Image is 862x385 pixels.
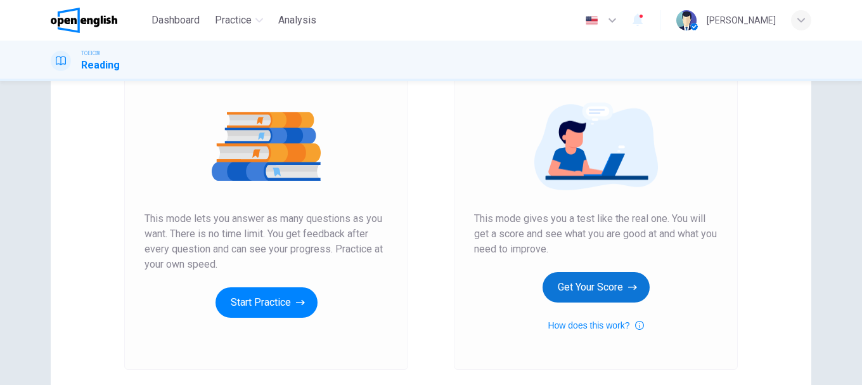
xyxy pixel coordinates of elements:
[210,9,268,32] button: Practice
[51,8,146,33] a: OpenEnglish logo
[278,13,316,28] span: Analysis
[273,9,321,32] button: Analysis
[146,9,205,32] button: Dashboard
[548,318,643,333] button: How does this work?
[707,13,776,28] div: [PERSON_NAME]
[584,16,600,25] img: en
[215,13,252,28] span: Practice
[151,13,200,28] span: Dashboard
[51,8,117,33] img: OpenEnglish logo
[474,211,717,257] span: This mode gives you a test like the real one. You will get a score and see what you are good at a...
[543,272,650,303] button: Get Your Score
[81,58,120,73] h1: Reading
[81,49,100,58] span: TOEIC®
[676,10,697,30] img: Profile picture
[215,287,318,318] button: Start Practice
[145,211,388,272] span: This mode lets you answer as many questions as you want. There is no time limit. You get feedback...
